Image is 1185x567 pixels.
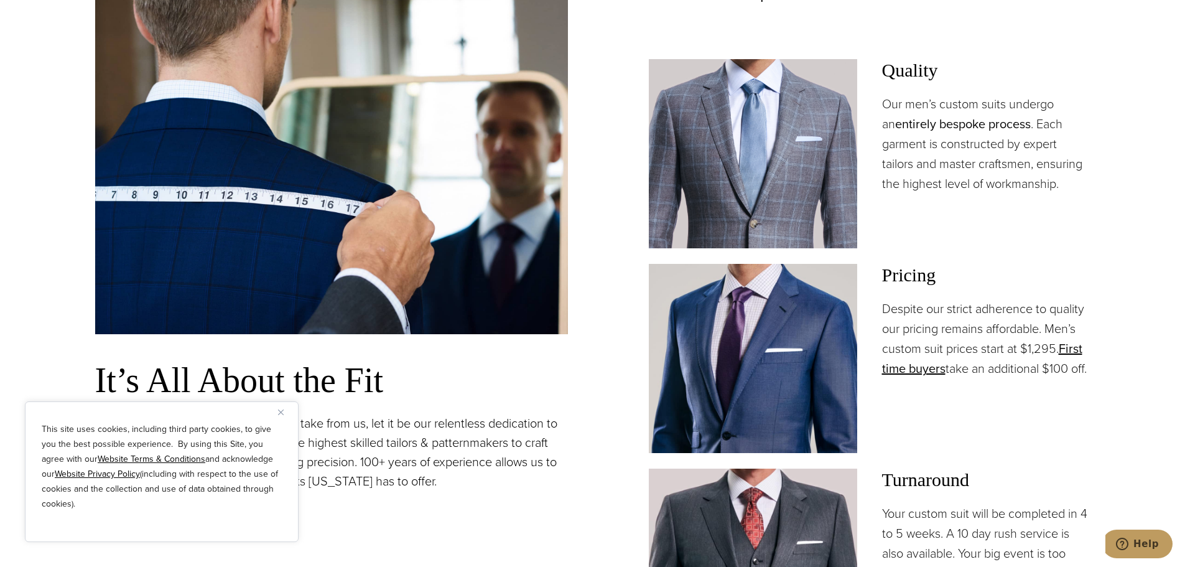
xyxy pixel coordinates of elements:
[95,414,568,491] p: If there is one piece of information you take from us, let it be our relentless dedication to the...
[278,405,293,419] button: Close
[649,264,857,453] img: Client in blue solid custom made suit with white shirt and navy tie. Fabric by Scabal.
[882,264,1090,286] h3: Pricing
[278,410,284,415] img: Close
[882,59,1090,82] h3: Quality
[98,452,205,466] a: Website Terms & Conditions
[882,469,1090,491] h3: Turnaround
[95,359,568,401] h3: It’s All About the Fit
[895,115,1031,133] a: entirely bespoke process
[882,299,1090,378] p: Despite our strict adherence to quality our pricing remains affordable. Men’s custom suit prices ...
[42,422,282,512] p: This site uses cookies, including third party cookies, to give you the best possible experience. ...
[55,467,140,480] a: Website Privacy Policy
[649,59,857,248] img: Client in Zegna grey windowpane bespoke suit with white shirt and light blue tie.
[882,339,1082,378] a: First time buyers
[882,94,1090,194] p: Our men’s custom suits undergo an . Each garment is constructed by expert tailors and master craf...
[1105,530,1173,561] iframe: Opens a widget where you can chat to one of our agents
